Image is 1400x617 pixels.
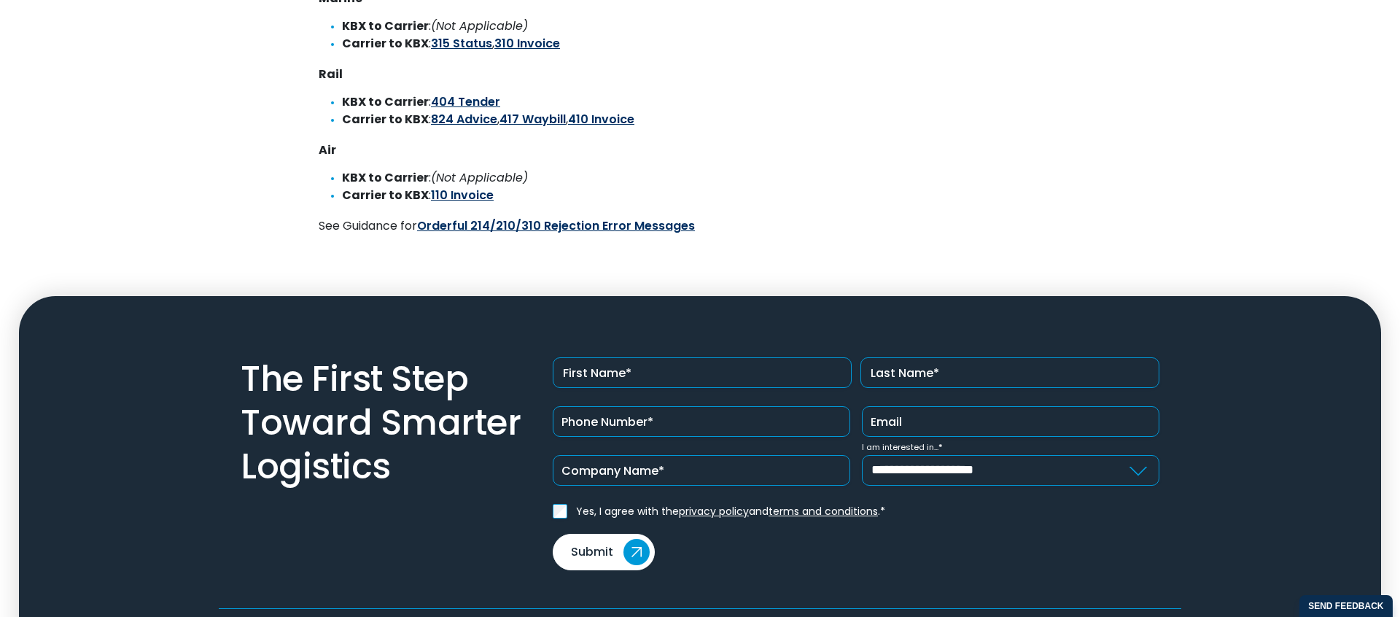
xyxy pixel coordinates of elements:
[342,111,429,128] strong: Carrier to KBX
[417,217,695,234] a: Orderful 214/210/310 Rejection Error Messages
[862,443,943,451] label: I am interested in...
[431,169,528,186] em: (Not Applicable)
[494,35,560,52] a: 310 Invoice
[769,504,878,519] a: terms and conditions
[431,18,528,34] em: (Not Applicable)
[431,35,492,52] a: 315 Status
[342,188,1081,203] p: :
[871,416,902,428] label: Email
[342,171,1081,185] p: :
[342,93,429,110] strong: KBX to Carrier
[499,111,566,128] a: 417 Waybill
[568,111,634,128] a: 410 Invoice
[342,35,429,52] strong: Carrier to KBX
[319,141,336,158] strong: Air
[561,465,664,477] label: Company Name
[871,368,939,379] label: Last Name*
[431,93,500,110] a: 404 Tender
[553,534,655,570] button: Submit
[342,95,1081,109] p: :
[241,357,535,489] h4: The First Step Toward Smarter Logistics
[342,187,429,203] strong: Carrier to KBX
[561,416,653,428] label: Phone Number
[319,66,343,82] strong: Rail
[562,546,613,558] span: Submit
[342,112,1081,127] p: : , ,
[342,36,1081,51] p: : ,
[342,19,1081,34] p: :
[319,217,1081,235] p: See Guidance for
[342,169,429,186] strong: KBX to Carrier
[679,504,749,519] a: privacy policy
[563,368,631,379] label: First Name*
[342,18,429,34] strong: KBX to Carrier
[431,187,494,203] a: 110 Invoice
[431,111,497,128] a: 824 Advice
[576,504,885,519] label: Yes, I agree with the and .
